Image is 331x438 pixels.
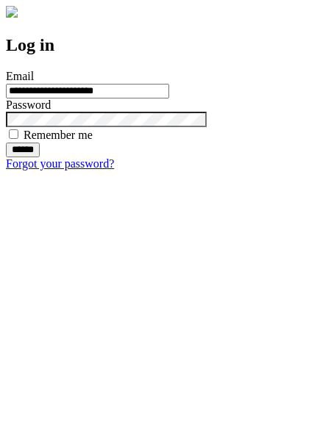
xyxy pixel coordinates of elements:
label: Remember me [24,129,93,141]
h2: Log in [6,35,325,55]
img: logo-4e3dc11c47720685a147b03b5a06dd966a58ff35d612b21f08c02c0306f2b779.png [6,6,18,18]
a: Forgot your password? [6,157,114,170]
label: Password [6,98,51,111]
label: Email [6,70,34,82]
